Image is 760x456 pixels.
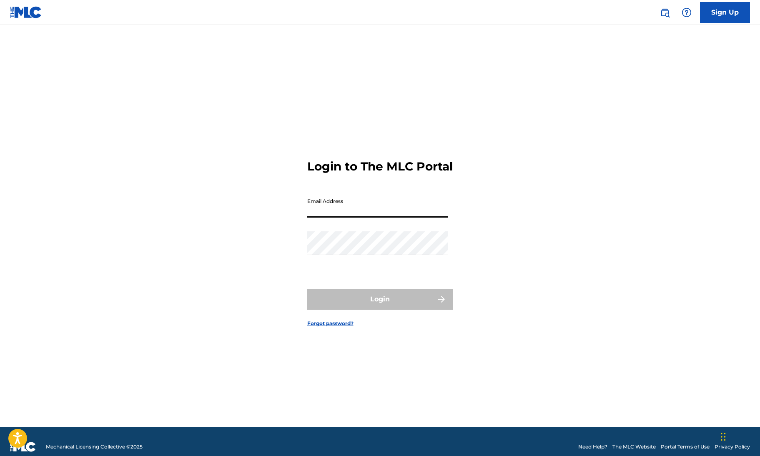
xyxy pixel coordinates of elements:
[10,6,42,18] img: MLC Logo
[307,159,453,174] h3: Login to The MLC Portal
[678,4,695,21] div: Help
[721,424,726,449] div: Drag
[10,442,36,452] img: logo
[682,8,692,18] img: help
[660,8,670,18] img: search
[612,443,656,451] a: The MLC Website
[657,4,673,21] a: Public Search
[307,320,354,327] a: Forgot password?
[578,443,607,451] a: Need Help?
[718,416,760,456] iframe: Chat Widget
[661,443,710,451] a: Portal Terms of Use
[46,443,143,451] span: Mechanical Licensing Collective © 2025
[715,443,750,451] a: Privacy Policy
[700,2,750,23] a: Sign Up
